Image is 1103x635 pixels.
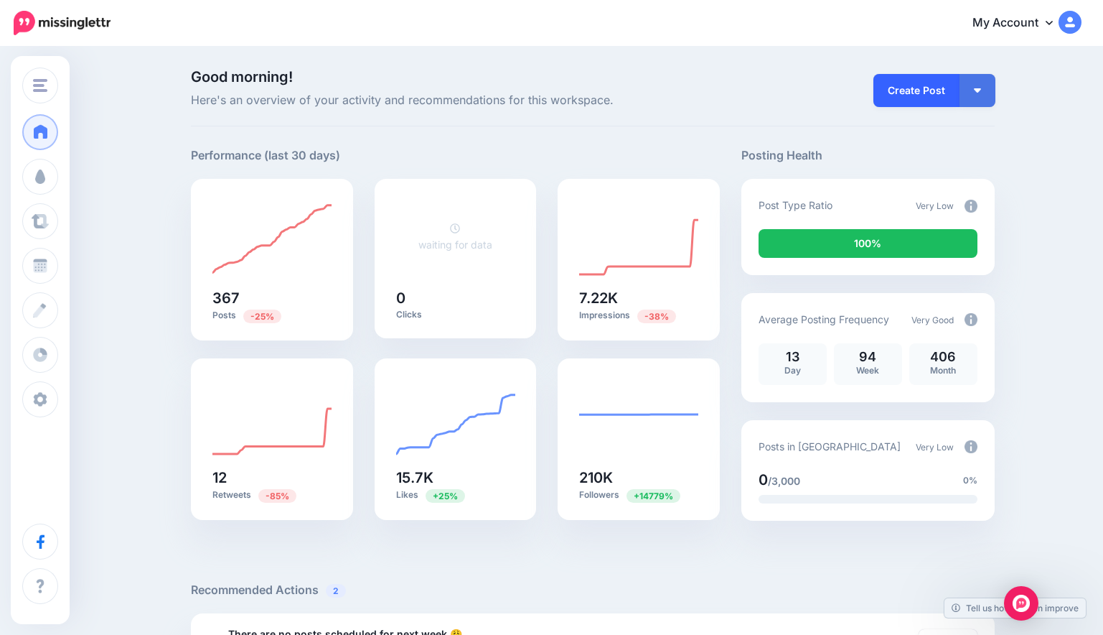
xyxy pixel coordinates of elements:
[963,473,977,488] span: 0%
[396,291,515,305] h5: 0
[579,291,698,305] h5: 7.22K
[396,471,515,485] h5: 15.7K
[33,79,47,92] img: menu.png
[759,438,901,455] p: Posts in [GEOGRAPHIC_DATA]
[916,200,954,211] span: Very Low
[637,310,676,323] span: Previous period: 11.7K
[759,197,832,213] p: Post Type Ratio
[873,74,959,107] a: Create Post
[191,581,995,599] h5: Recommended Actions
[426,489,465,503] span: Previous period: 12.5K
[944,598,1086,618] a: Tell us how we can improve
[579,471,698,485] h5: 210K
[191,91,720,110] span: Here's an overview of your activity and recommendations for this workspace.
[759,471,768,488] span: 0
[964,200,977,213] img: info-circle-grey.png
[856,365,879,376] span: Week
[14,11,111,35] img: Missinglettr
[958,6,1081,41] a: My Account
[911,315,954,325] span: Very Good
[1004,586,1038,621] div: Open Intercom Messenger
[212,309,332,323] p: Posts
[212,471,332,485] h5: 12
[964,440,977,453] img: info-circle-grey.png
[396,488,515,502] p: Likes
[759,229,977,258] div: 100% of your posts in the last 30 days were manually created (i.e. were not from Drip Campaigns o...
[212,488,332,502] p: Retweets
[579,488,698,502] p: Followers
[784,365,801,376] span: Day
[626,489,680,503] span: Previous period: 1.41K
[766,351,820,363] p: 13
[964,313,977,326] img: info-circle-grey.png
[326,584,346,598] span: 2
[759,311,889,328] p: Average Posting Frequency
[212,291,332,305] h5: 367
[974,88,981,93] img: arrow-down-white.png
[258,489,296,503] span: Previous period: 79
[741,147,995,164] h5: Posting Health
[768,475,800,487] span: /3,000
[916,351,970,363] p: 406
[418,222,492,251] a: waiting for data
[841,351,895,363] p: 94
[579,309,698,323] p: Impressions
[243,310,281,323] span: Previous period: 490
[396,309,515,320] p: Clicks
[191,147,340,164] h5: Performance (last 30 days)
[916,442,954,453] span: Very Low
[191,68,293,85] span: Good morning!
[930,365,956,376] span: Month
